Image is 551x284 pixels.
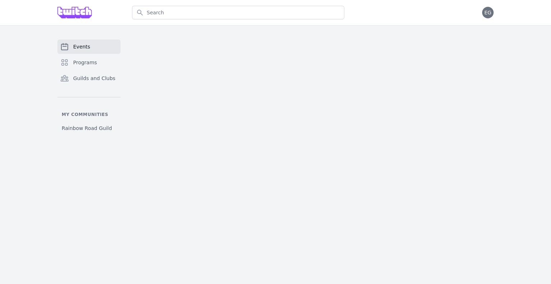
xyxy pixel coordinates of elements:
p: My communities [57,112,121,117]
input: Search [132,6,344,19]
a: Programs [57,55,121,70]
span: Events [73,43,90,50]
span: Programs [73,59,97,66]
span: EG [484,10,491,15]
a: Guilds and Clubs [57,71,121,85]
span: Guilds and Clubs [73,75,116,82]
button: EG [482,7,494,18]
a: Rainbow Road Guild [57,122,121,135]
img: Grove [57,7,92,18]
a: Events [57,39,121,54]
span: Rainbow Road Guild [62,125,112,132]
nav: Sidebar [57,39,121,135]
